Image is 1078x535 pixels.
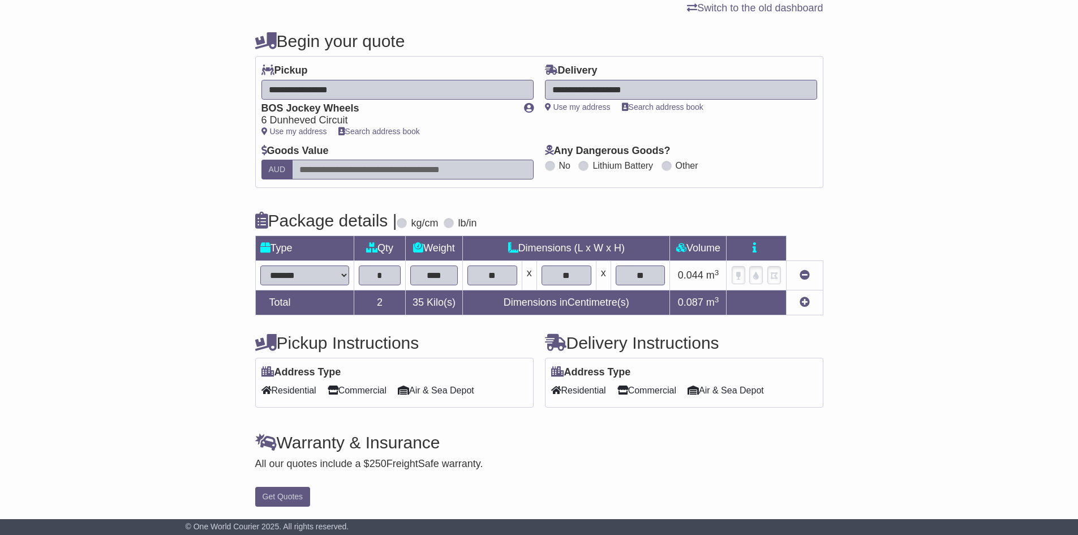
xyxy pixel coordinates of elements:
[354,236,406,261] td: Qty
[261,127,327,136] a: Use my address
[261,160,293,179] label: AUD
[545,102,611,112] a: Use my address
[186,522,349,531] span: © One World Courier 2025. All rights reserved.
[261,65,308,77] label: Pickup
[261,102,513,115] div: BOS Jockey Wheels
[676,160,698,171] label: Other
[545,333,823,352] h4: Delivery Instructions
[255,458,823,470] div: All our quotes include a $ FreightSafe warranty.
[545,145,671,157] label: Any Dangerous Goods?
[413,297,424,308] span: 35
[463,236,670,261] td: Dimensions (L x W x H)
[463,290,670,315] td: Dimensions in Centimetre(s)
[354,290,406,315] td: 2
[596,261,611,290] td: x
[687,2,823,14] a: Switch to the old dashboard
[670,236,727,261] td: Volume
[678,297,703,308] span: 0.087
[559,160,570,171] label: No
[261,114,513,127] div: 6 Dunheved Circuit
[800,269,810,281] a: Remove this item
[261,145,329,157] label: Goods Value
[405,236,462,261] td: Weight
[458,217,476,230] label: lb/in
[255,433,823,452] h4: Warranty & Insurance
[261,366,341,379] label: Address Type
[545,65,598,77] label: Delivery
[617,382,676,399] span: Commercial
[522,261,536,290] td: x
[551,382,606,399] span: Residential
[255,333,534,352] h4: Pickup Instructions
[688,382,764,399] span: Air & Sea Depot
[255,32,823,50] h4: Begin your quote
[592,160,653,171] label: Lithium Battery
[370,458,386,469] span: 250
[411,217,438,230] label: kg/cm
[706,269,719,281] span: m
[255,211,397,230] h4: Package details |
[255,487,311,507] button: Get Quotes
[338,127,420,136] a: Search address book
[255,290,354,315] td: Total
[706,297,719,308] span: m
[622,102,703,112] a: Search address book
[261,382,316,399] span: Residential
[715,268,719,277] sup: 3
[551,366,631,379] label: Address Type
[405,290,462,315] td: Kilo(s)
[328,382,386,399] span: Commercial
[715,296,719,304] sup: 3
[678,269,703,281] span: 0.044
[398,382,474,399] span: Air & Sea Depot
[800,297,810,308] a: Add new item
[255,236,354,261] td: Type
